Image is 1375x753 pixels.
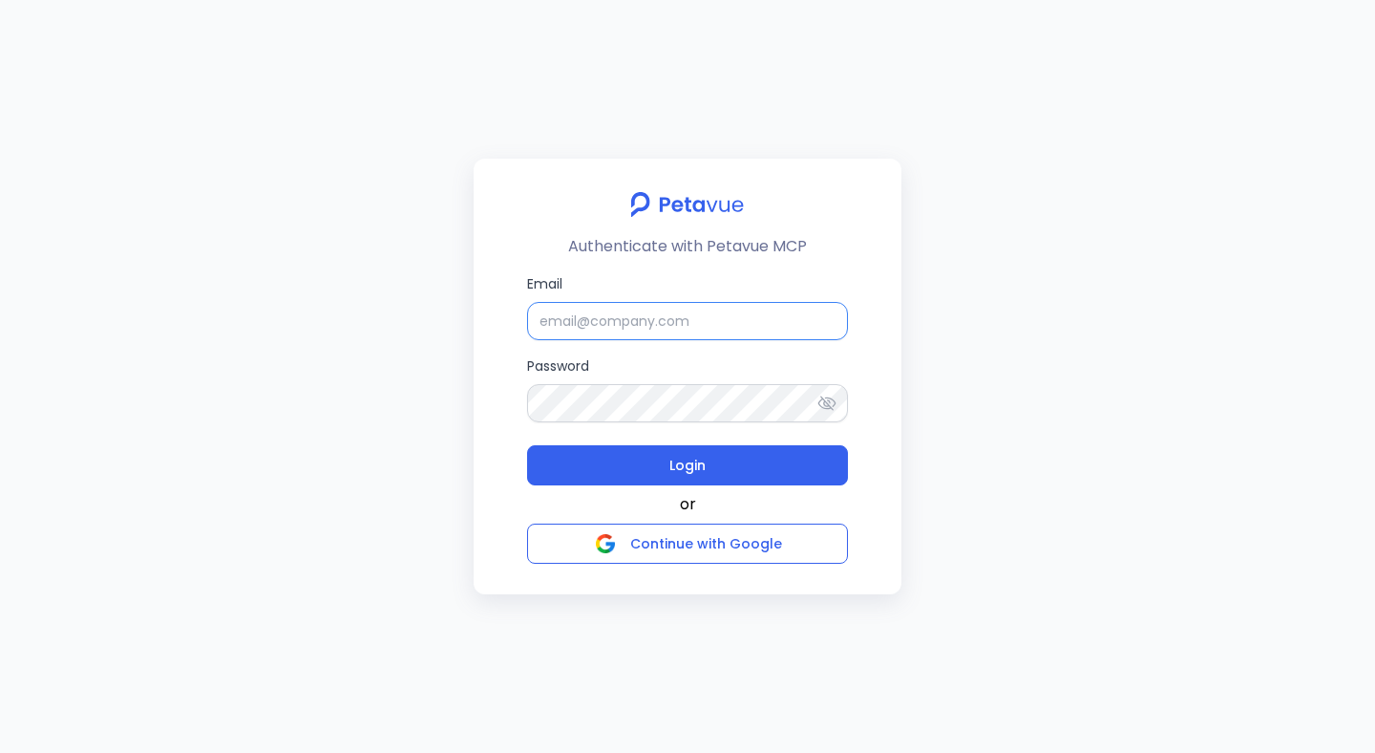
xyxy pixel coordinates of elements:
[618,182,756,227] img: petavue logo
[527,302,848,340] input: Email
[669,452,706,479] span: Login
[630,534,782,553] span: Continue with Google
[527,355,848,422] label: Password
[527,384,848,422] input: Password
[527,445,848,485] button: Login
[680,493,696,516] span: or
[568,235,807,258] p: Authenticate with Petavue MCP
[527,273,848,340] label: Email
[527,524,848,564] button: Continue with Google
